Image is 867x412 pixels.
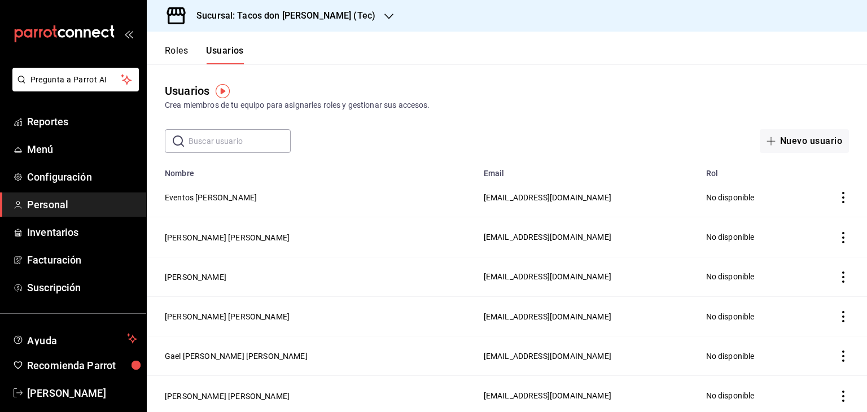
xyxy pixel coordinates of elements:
span: [PERSON_NAME] [27,385,137,401]
span: [EMAIL_ADDRESS][DOMAIN_NAME] [484,193,611,202]
button: actions [838,311,849,322]
span: [EMAIL_ADDRESS][DOMAIN_NAME] [484,312,611,321]
input: Buscar usuario [189,130,291,152]
button: actions [838,232,849,243]
span: [EMAIL_ADDRESS][DOMAIN_NAME] [484,391,611,400]
span: Recomienda Parrot [27,358,137,373]
button: actions [838,350,849,362]
span: Pregunta a Parrot AI [30,74,121,86]
button: [PERSON_NAME] [PERSON_NAME] [165,311,290,322]
th: Nombre [147,162,477,178]
th: Rol [699,162,803,178]
div: navigation tabs [165,45,244,64]
th: Email [477,162,699,178]
div: Crea miembros de tu equipo para asignarles roles y gestionar sus accesos. [165,99,849,111]
button: Usuarios [206,45,244,64]
button: [PERSON_NAME] [PERSON_NAME] [165,391,290,402]
button: open_drawer_menu [124,29,133,38]
span: Suscripción [27,280,137,295]
span: [EMAIL_ADDRESS][DOMAIN_NAME] [484,272,611,281]
td: No disponible [699,217,803,257]
span: Menú [27,142,137,157]
button: Eventos [PERSON_NAME] [165,192,257,203]
td: No disponible [699,296,803,336]
div: Usuarios [165,82,209,99]
span: Personal [27,197,137,212]
a: Pregunta a Parrot AI [8,82,139,94]
button: [PERSON_NAME] [165,271,226,283]
span: Reportes [27,114,137,129]
td: No disponible [699,257,803,296]
span: Inventarios [27,225,137,240]
button: Roles [165,45,188,64]
button: actions [838,391,849,402]
button: Nuevo usuario [760,129,849,153]
button: Pregunta a Parrot AI [12,68,139,91]
span: [EMAIL_ADDRESS][DOMAIN_NAME] [484,233,611,242]
td: No disponible [699,178,803,217]
button: actions [838,192,849,203]
td: No disponible [699,336,803,376]
button: Gael [PERSON_NAME] [PERSON_NAME] [165,350,308,362]
h3: Sucursal: Tacos don [PERSON_NAME] (Tec) [187,9,375,23]
span: [EMAIL_ADDRESS][DOMAIN_NAME] [484,352,611,361]
span: Facturación [27,252,137,268]
img: Tooltip marker [216,84,230,98]
span: Ayuda [27,332,122,345]
button: [PERSON_NAME] [PERSON_NAME] [165,232,290,243]
button: actions [838,271,849,283]
span: Configuración [27,169,137,185]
